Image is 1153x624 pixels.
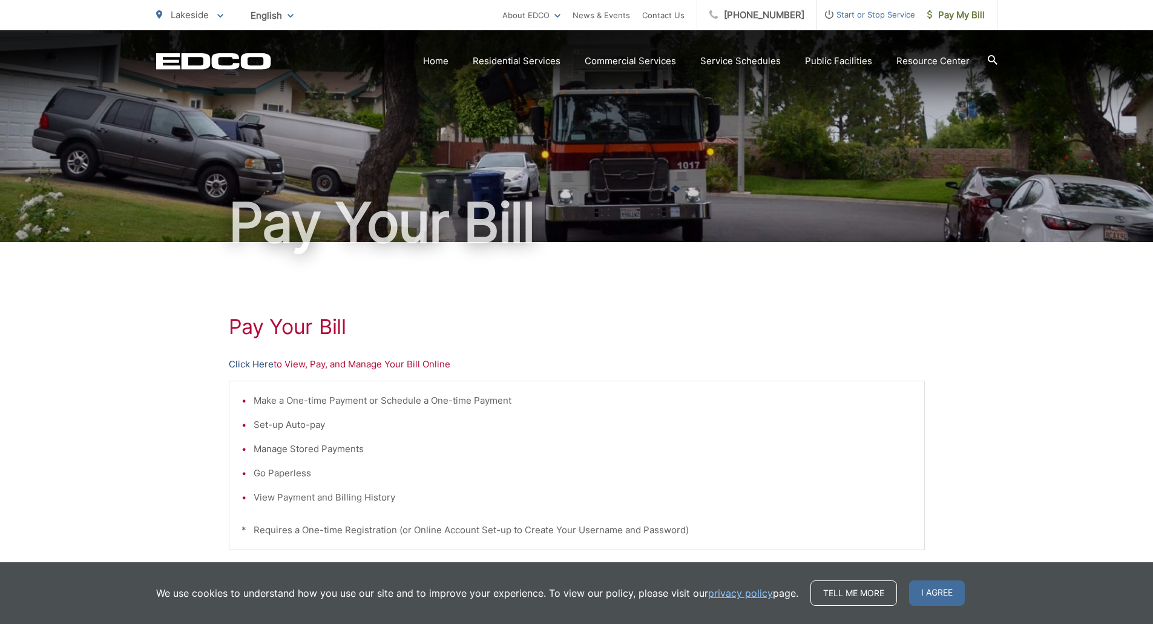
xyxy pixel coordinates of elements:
[229,315,925,339] h1: Pay Your Bill
[254,490,912,505] li: View Payment and Billing History
[156,192,997,253] h1: Pay Your Bill
[156,53,271,70] a: EDCD logo. Return to the homepage.
[502,8,560,22] a: About EDCO
[473,54,560,68] a: Residential Services
[909,580,965,606] span: I agree
[708,586,773,600] a: privacy policy
[254,393,912,408] li: Make a One-time Payment or Schedule a One-time Payment
[229,357,925,372] p: to View, Pay, and Manage Your Bill Online
[927,8,985,22] span: Pay My Bill
[254,418,912,432] li: Set-up Auto-pay
[573,8,630,22] a: News & Events
[156,586,798,600] p: We use cookies to understand how you use our site and to improve your experience. To view our pol...
[810,580,897,606] a: Tell me more
[585,54,676,68] a: Commercial Services
[805,54,872,68] a: Public Facilities
[896,54,970,68] a: Resource Center
[642,8,685,22] a: Contact Us
[254,442,912,456] li: Manage Stored Payments
[229,357,274,372] a: Click Here
[241,5,303,26] span: English
[423,54,448,68] a: Home
[171,9,209,21] span: Lakeside
[254,466,912,481] li: Go Paperless
[700,54,781,68] a: Service Schedules
[241,523,912,537] p: * Requires a One-time Registration (or Online Account Set-up to Create Your Username and Password)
